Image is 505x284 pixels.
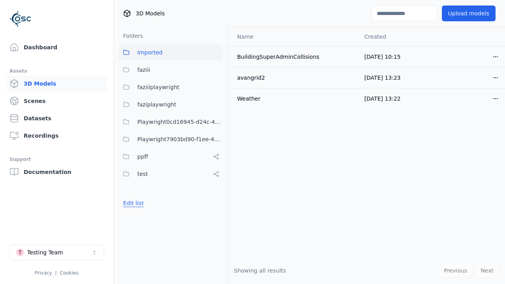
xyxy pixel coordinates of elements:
span: ppff [137,152,148,161]
button: faziii [118,62,223,78]
span: Playwright0cd16945-d24c-45f9-a8ba-c74193e3fd84 [137,117,223,127]
a: Recordings [6,128,107,144]
span: 3D Models [136,9,165,17]
div: Support [9,155,104,164]
span: Showing all results [234,267,286,274]
span: faziiiplaywright [137,82,180,92]
th: Name [228,27,358,46]
div: Testing Team [27,248,63,256]
span: test [137,169,148,179]
img: Logo [9,8,32,30]
span: [DATE] 13:23 [364,75,400,81]
a: Datasets [6,110,107,126]
div: Weather [237,95,352,103]
h3: Folders [118,32,143,40]
a: 3D Models [6,76,107,92]
span: Playwright7903bd90-f1ee-40e5-8689-7a943bbd43ef [137,135,223,144]
button: test [118,166,223,182]
button: Playwright7903bd90-f1ee-40e5-8689-7a943bbd43ef [118,131,223,147]
span: Imported [137,48,163,57]
button: Upload models [442,6,496,21]
a: Cookies [60,270,79,276]
button: Playwright0cd16945-d24c-45f9-a8ba-c74193e3fd84 [118,114,223,130]
span: faziii [137,65,150,75]
span: [DATE] 13:22 [364,95,400,102]
div: T [16,248,24,256]
button: faziiiplaywright [118,79,223,95]
th: Created [358,27,432,46]
a: Privacy [35,270,52,276]
span: [DATE] 10:15 [364,54,400,60]
button: Imported [118,45,223,60]
button: Select a workspace [9,245,104,260]
div: BuildingSuperAdminCollisions [237,53,352,61]
span: | [55,270,57,276]
a: Dashboard [6,39,107,55]
button: Edit list [118,196,148,210]
a: Documentation [6,164,107,180]
a: Scenes [6,93,107,109]
div: avangrid2 [237,74,352,82]
span: faziplaywright [137,100,176,109]
div: Assets [9,66,104,76]
button: ppff [118,149,223,164]
button: faziplaywright [118,97,223,112]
